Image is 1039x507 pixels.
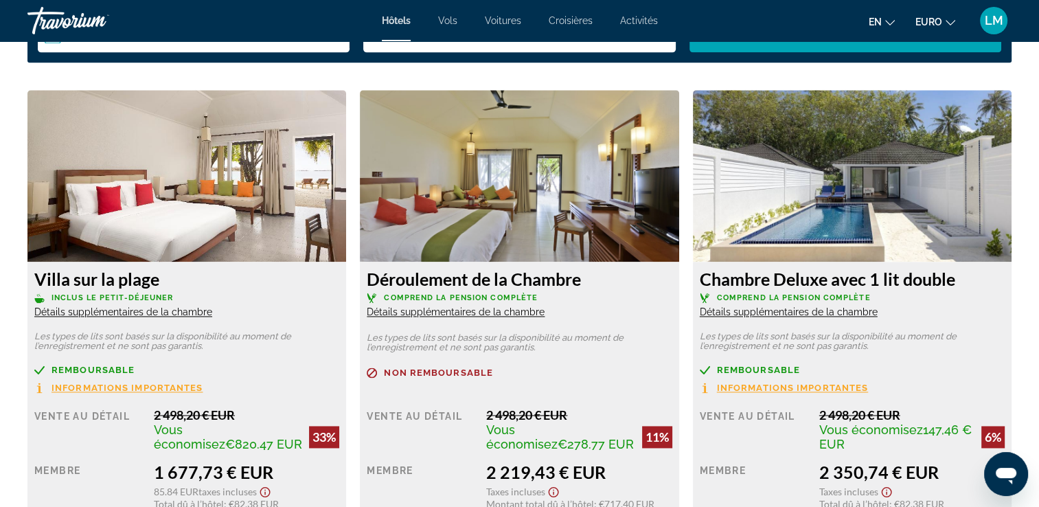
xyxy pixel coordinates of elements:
span: LM [985,14,1003,27]
p: Les types de lits sont basés sur la disponibilité au moment de l’enregistrement et ne sont pas ga... [34,332,339,351]
div: 33% [309,426,339,448]
button: Changer la langue [869,12,895,32]
span: Taxes incluses [198,486,257,497]
font: 1 677,73 € EUR [154,462,273,482]
iframe: Bouton de lancement de la fenêtre de messagerie [984,452,1028,496]
img: 6b910103-9a21-49f3-b8af-610705aa6f53.jpeg [693,90,1012,262]
span: Remboursable [717,365,800,374]
div: Vente au détail [700,407,809,451]
button: Changer de devise [915,12,955,32]
a: Hôtels [382,15,411,26]
font: Chambre Deluxe avec 1 lit double [700,269,955,289]
span: Taxes incluses [486,486,545,497]
span: 147,46 € EUR [819,422,972,451]
p: Les types de lits sont basés sur la disponibilité au moment de l’enregistrement et ne sont pas ga... [700,332,1005,351]
a: Croisières [549,15,593,26]
span: Comprend la pension complète [717,293,871,302]
button: Afficher l’avis de non-responsabilité sur les taxes et les frais [878,482,895,498]
span: €278.77 EUR [558,437,634,451]
span: Inclus le petit-déjeuner [52,293,173,302]
button: Informations importantes [34,382,203,394]
div: 2 498,20 € EUR [819,407,1005,422]
span: Détails supplémentaires de la chambre [34,306,212,317]
span: Remboursable [52,365,135,374]
font: 2 219,43 € EUR [486,462,606,482]
span: Vous économisez [819,422,923,437]
button: Afficher l’avis de non-responsabilité sur les taxes et les frais [257,482,273,498]
div: 2 498,20 € EUR [154,407,339,422]
div: Vente au détail [34,407,144,451]
span: Vous économisez [154,422,225,451]
a: Vols [438,15,457,26]
button: Afficher l’avis de non-responsabilité sur les taxes et les frais [545,482,562,498]
div: 11% [642,426,672,448]
button: Date d’arrivée : 14 mars 2026 Date de départ : 18 mars 2026 [38,18,350,52]
a: Remboursable [700,365,1005,375]
span: €820.47 EUR [225,437,302,451]
a: Remboursable [34,365,339,375]
button: Informations importantes [700,382,868,394]
font: Déroulement de la Chambre [367,269,581,289]
font: Villa sur la plage [34,269,159,289]
span: en [869,16,882,27]
font: 2 350,74 € EUR [819,462,939,482]
span: Informations importantes [52,383,203,392]
span: Informations importantes [717,383,868,392]
button: Menu utilisateur [976,6,1012,35]
span: 85.84 EUR [154,486,198,497]
span: Taxes incluses [819,486,878,497]
span: Détails supplémentaires de la chambre [367,306,545,317]
span: Non remboursable [384,368,493,377]
img: 4c55ad56-deb5-4762-bf1a-67c1f092de37.jpeg [360,90,678,262]
a: Travorium [27,3,165,38]
span: EURO [915,16,942,27]
div: 2 498,20 € EUR [486,407,672,422]
div: Widget de recherche [38,18,1001,52]
span: Détails supplémentaires de la chambre [700,306,878,317]
span: Comprend la pension complète [384,293,538,302]
p: Les types de lits sont basés sur la disponibilité au moment de l’enregistrement et ne sont pas ga... [367,333,672,352]
div: Vente au détail [367,407,476,451]
a: Activités [620,15,658,26]
span: Vous économisez [486,422,558,451]
div: 6% [981,426,1005,448]
a: Voitures [485,15,521,26]
img: a871a334-aec1-4dfa-90c8-b44cbbde4043.jpeg [27,90,346,262]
